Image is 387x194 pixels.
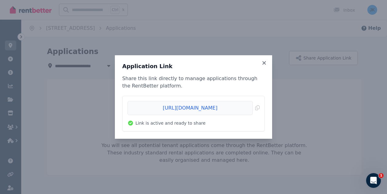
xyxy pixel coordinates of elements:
p: Share this link directly to manage applications through the RentBetter platform. [122,75,265,90]
h3: Application Link [122,63,265,70]
iframe: Intercom live chat [366,173,381,188]
button: [URL][DOMAIN_NAME] [127,101,260,115]
span: 1 [379,173,384,178]
span: Link is active and ready to share [135,120,205,126]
